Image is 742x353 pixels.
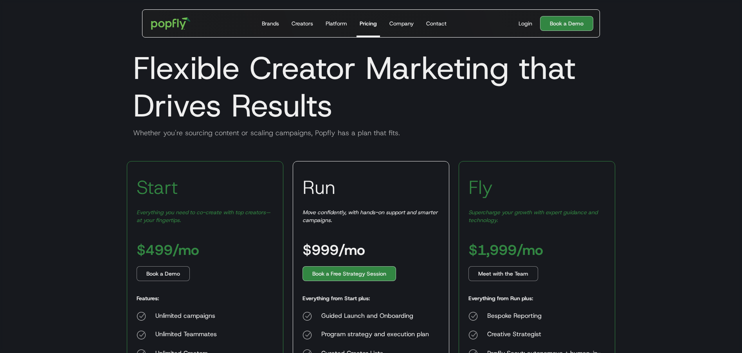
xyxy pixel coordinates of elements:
[288,10,316,37] a: Creators
[303,176,335,199] h3: Run
[262,20,279,27] div: Brands
[468,266,538,281] a: Meet with the Team
[146,12,196,35] a: home
[487,330,605,340] div: Creative Strategist
[259,10,282,37] a: Brands
[303,243,365,257] h3: $999/mo
[468,243,543,257] h3: $1,999/mo
[322,10,350,37] a: Platform
[137,266,190,281] a: Book a Demo
[357,10,380,37] a: Pricing
[303,209,438,224] em: Move confidently, with hands-on support and smarter campaigns.
[321,312,429,321] div: Guided Launch and Onboarding
[326,20,347,27] div: Platform
[127,128,615,138] div: Whether you're sourcing content or scaling campaigns, Popfly has a plan that fits.
[155,312,227,321] div: Unlimited campaigns
[468,209,598,224] em: Supercharge your growth with expert guidance and technology.
[321,330,429,340] div: Program strategy and execution plan
[540,16,593,31] a: Book a Demo
[292,20,313,27] div: Creators
[303,294,370,302] h5: Everything from Start plus:
[303,266,396,281] a: Book a Free Strategy Session
[468,294,533,302] h5: Everything from Run plus:
[468,176,493,199] h3: Fly
[146,270,180,278] div: Book a Demo
[137,294,159,302] h5: Features:
[478,270,528,278] div: Meet with the Team
[155,330,227,340] div: Unlimited Teammates
[312,270,386,278] div: Book a Free Strategy Session
[515,20,535,27] a: Login
[360,20,377,27] div: Pricing
[137,243,199,257] h3: $499/mo
[426,20,447,27] div: Contact
[519,20,532,27] div: Login
[389,20,414,27] div: Company
[423,10,450,37] a: Contact
[127,49,615,124] h1: Flexible Creator Marketing that Drives Results
[137,209,270,224] em: Everything you need to co-create with top creators—at your fingertips.
[386,10,417,37] a: Company
[487,312,605,321] div: Bespoke Reporting
[137,176,178,199] h3: Start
